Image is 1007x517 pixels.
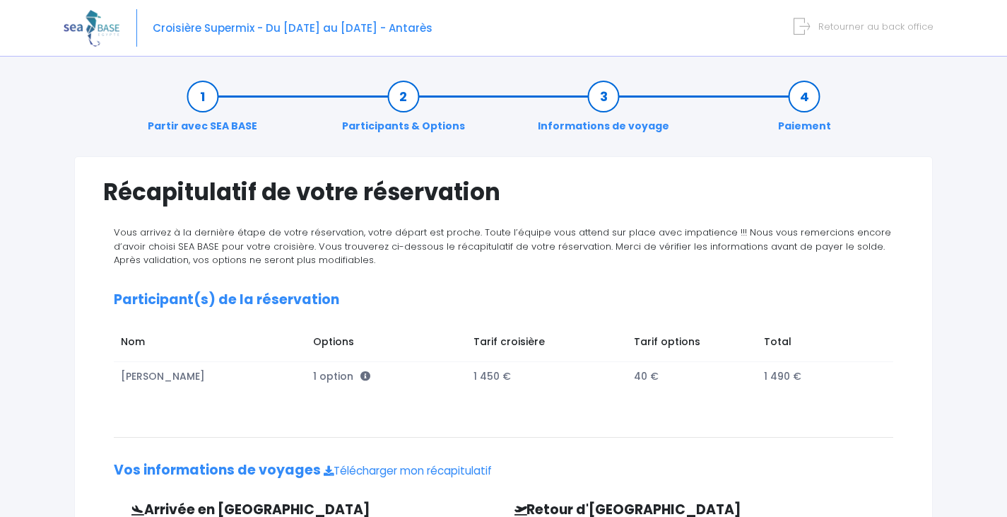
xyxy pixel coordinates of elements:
[757,327,879,361] td: Total
[141,89,264,134] a: Partir avec SEA BASE
[324,463,492,478] a: Télécharger mon récapitulatif
[306,327,466,361] td: Options
[313,369,370,383] span: 1 option
[114,226,891,267] span: Vous arrivez à la dernière étape de votre réservation, votre départ est proche. Toute l’équipe vo...
[466,327,627,361] td: Tarif croisière
[627,327,757,361] td: Tarif options
[799,20,934,33] a: Retourner au back office
[153,21,432,35] span: Croisière Supermix - Du [DATE] au [DATE] - Antarès
[466,362,627,391] td: 1 450 €
[818,20,934,33] span: Retourner au back office
[114,327,306,361] td: Nom
[531,89,676,134] a: Informations de voyage
[103,178,904,206] h1: Récapitulatif de votre réservation
[627,362,757,391] td: 40 €
[114,362,306,391] td: [PERSON_NAME]
[335,89,472,134] a: Participants & Options
[114,292,893,308] h2: Participant(s) de la réservation
[114,463,893,479] h2: Vos informations de voyages
[771,89,838,134] a: Paiement
[757,362,879,391] td: 1 490 €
